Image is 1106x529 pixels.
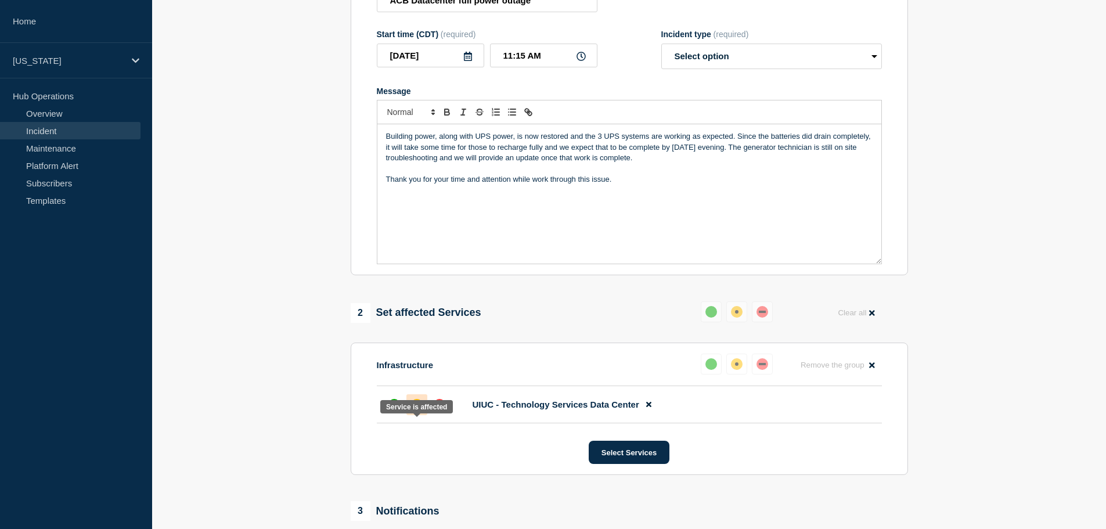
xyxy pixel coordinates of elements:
div: Message [377,87,882,96]
button: Toggle strikethrough text [471,105,488,119]
button: Remove the group [794,354,882,376]
button: affected [726,354,747,375]
div: up [705,358,717,370]
div: up [388,399,400,411]
button: Toggle bold text [439,105,455,119]
span: 3 [351,501,370,521]
button: down [752,301,773,322]
input: HH:MM A [490,44,597,67]
select: Incident type [661,44,882,69]
span: (required) [714,30,749,39]
div: Set affected Services [351,303,481,323]
span: 2 [351,303,370,323]
button: Toggle ordered list [488,105,504,119]
div: affected [411,399,423,411]
button: affected [726,301,747,322]
div: Incident type [661,30,882,39]
span: Font size [382,105,439,119]
p: [US_STATE] [13,56,124,66]
button: up [701,301,722,322]
p: Thank you for your time and attention while work through this issue. [386,174,873,185]
button: up [701,354,722,375]
div: affected [731,306,743,318]
span: Remove the group [801,361,864,369]
button: down [752,354,773,375]
div: affected [731,358,743,370]
div: down [756,306,768,318]
span: (required) [441,30,476,39]
div: Notifications [351,501,439,521]
button: Select Services [589,441,669,464]
p: Building power, along with UPS power, is now restored and the 3 UPS systems are working as expect... [386,131,873,163]
button: Toggle bulleted list [504,105,520,119]
button: Toggle italic text [455,105,471,119]
div: Service is affected [386,403,447,411]
span: UIUC - Technology Services Data Center [473,400,639,409]
p: Infrastructure [377,360,434,370]
div: Message [377,124,881,264]
div: up [705,306,717,318]
button: Toggle link [520,105,536,119]
div: down [434,399,445,411]
div: Start time (CDT) [377,30,597,39]
input: YYYY-MM-DD [377,44,484,67]
div: down [756,358,768,370]
button: Clear all [831,301,881,324]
